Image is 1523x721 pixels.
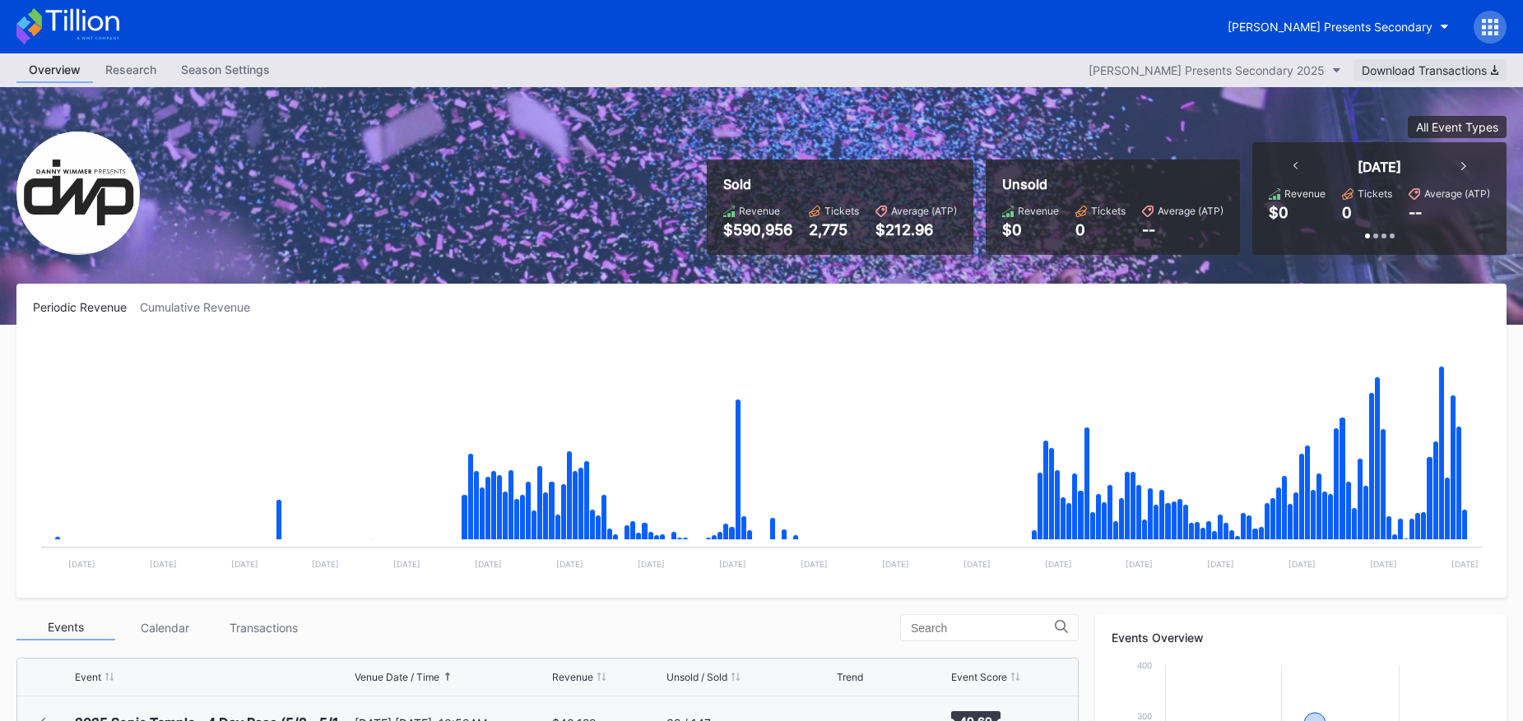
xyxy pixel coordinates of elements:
div: Download Transactions [1362,63,1498,77]
div: Average (ATP) [1158,205,1224,217]
div: Tickets [1358,187,1392,200]
div: Revenue [1284,187,1326,200]
text: [DATE] [1370,559,1397,569]
button: Download Transactions [1354,59,1507,81]
div: Season Settings [169,58,282,81]
div: Tickets [1091,205,1126,217]
a: Research [93,58,169,83]
text: [DATE] [1289,559,1316,569]
text: [DATE] [393,559,420,569]
div: $0 [1269,204,1289,221]
div: Calendar [115,615,214,640]
div: -- [1409,204,1422,221]
div: 0 [1075,221,1126,238]
div: Average (ATP) [1424,187,1490,200]
div: -- [1142,221,1224,238]
div: Event [75,671,101,683]
text: [DATE] [150,559,177,569]
text: [DATE] [963,559,991,569]
div: Unsold / Sold [666,671,727,683]
text: 400 [1137,660,1152,670]
button: [PERSON_NAME] Presents Secondary [1215,12,1461,42]
div: 2,775 [809,221,859,238]
div: Periodic Revenue [33,300,140,314]
div: Cumulative Revenue [140,300,263,314]
text: [DATE] [719,559,746,569]
text: 300 [1137,711,1152,721]
text: [DATE] [312,559,339,569]
div: Transactions [214,615,313,640]
div: Venue Date / Time [355,671,439,683]
text: [DATE] [801,559,828,569]
button: [PERSON_NAME] Presents Secondary 2025 [1080,59,1349,81]
div: [PERSON_NAME] Presents Secondary 2025 [1089,63,1325,77]
div: Trend [837,671,863,683]
input: Search [911,622,1055,635]
div: $590,956 [723,221,792,238]
div: All Event Types [1416,120,1498,134]
div: [DATE] [1358,159,1401,175]
div: Tickets [824,205,859,217]
div: Unsold [1002,176,1224,192]
text: [DATE] [638,559,665,569]
text: [DATE] [1045,559,1072,569]
text: [DATE] [1207,559,1234,569]
div: 0 [1342,204,1352,221]
button: All Event Types [1408,116,1507,138]
div: Revenue [739,205,780,217]
text: [DATE] [556,559,583,569]
div: Event Score [951,671,1007,683]
text: [DATE] [231,559,258,569]
div: Sold [723,176,957,192]
div: Research [93,58,169,81]
div: Revenue [1018,205,1059,217]
text: [DATE] [475,559,502,569]
div: Average (ATP) [891,205,957,217]
text: [DATE] [882,559,909,569]
div: $212.96 [875,221,957,238]
text: [DATE] [1451,559,1479,569]
img: Danny_Wimmer_Presents_Secondary.png [16,132,140,255]
text: [DATE] [1126,559,1153,569]
text: [DATE] [68,559,95,569]
a: Overview [16,58,93,83]
div: $0 [1002,221,1059,238]
div: Events Overview [1112,631,1490,645]
div: [PERSON_NAME] Presents Secondary [1228,20,1432,34]
div: Revenue [552,671,593,683]
svg: Chart title [33,335,1490,581]
a: Season Settings [169,58,282,83]
div: Events [16,615,115,640]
